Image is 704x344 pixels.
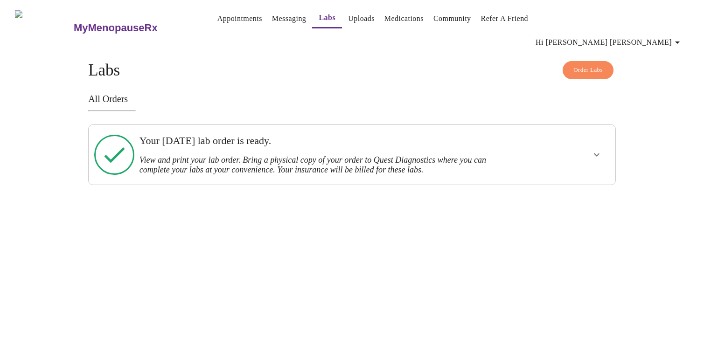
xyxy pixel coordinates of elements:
[384,12,424,25] a: Medications
[88,61,616,80] h4: Labs
[481,12,529,25] a: Refer a Friend
[433,12,471,25] a: Community
[586,144,608,166] button: show more
[74,22,158,34] h3: MyMenopauseRx
[563,61,613,79] button: Order Labs
[88,94,616,104] h3: All Orders
[268,9,310,28] button: Messaging
[381,9,427,28] button: Medications
[312,8,342,28] button: Labs
[15,10,72,45] img: MyMenopauseRx Logo
[344,9,378,28] button: Uploads
[573,65,603,76] span: Order Labs
[430,9,475,28] button: Community
[319,11,335,24] a: Labs
[477,9,532,28] button: Refer a Friend
[214,9,266,28] button: Appointments
[217,12,262,25] a: Appointments
[72,12,195,44] a: MyMenopauseRx
[532,33,687,52] button: Hi [PERSON_NAME] [PERSON_NAME]
[272,12,306,25] a: Messaging
[139,135,514,147] h3: Your [DATE] lab order is ready.
[348,12,375,25] a: Uploads
[536,36,683,49] span: Hi [PERSON_NAME] [PERSON_NAME]
[139,155,514,175] h3: View and print your lab order. Bring a physical copy of your order to Quest Diagnostics where you...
